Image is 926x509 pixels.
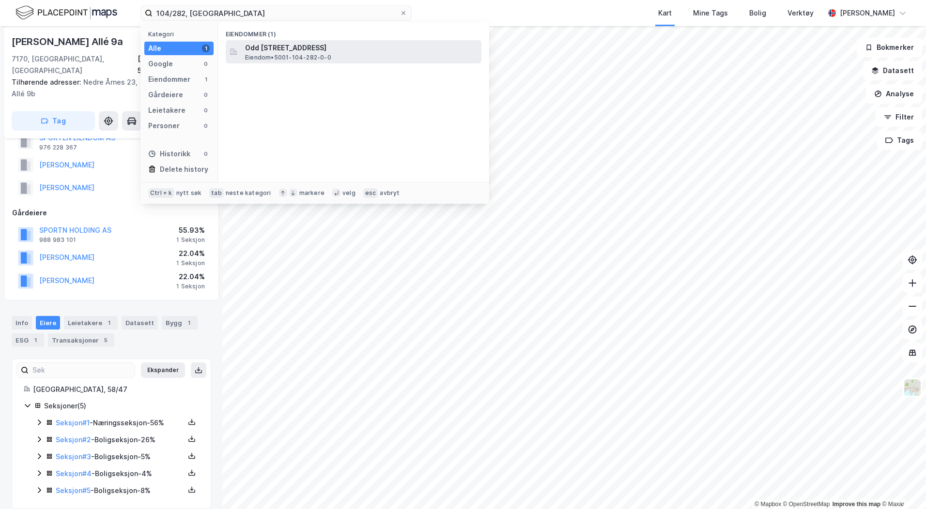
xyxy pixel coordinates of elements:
div: Personer [148,120,180,132]
div: - Næringsseksjon - 56% [56,417,185,429]
div: 0 [202,60,210,68]
div: 7170, [GEOGRAPHIC_DATA], [GEOGRAPHIC_DATA] [12,53,138,76]
div: - Boligseksjon - 26% [56,434,185,446]
div: [GEOGRAPHIC_DATA], 58/47 [33,384,199,395]
div: Alle [148,43,161,54]
input: Søk på adresse, matrikkel, gårdeiere, leietakere eller personer [153,6,400,20]
div: 1 [202,45,210,52]
div: - Boligseksjon - 4% [56,468,185,479]
div: Kategori [148,30,214,38]
div: 988 983 101 [39,236,76,244]
input: Søk [29,363,135,377]
a: Mapbox [755,501,781,508]
div: nytt søk [176,189,202,197]
div: 22.04% [176,271,205,283]
div: Google [148,58,173,70]
div: Delete history [160,164,208,175]
button: Bokmerker [857,38,922,57]
div: Bolig [749,7,766,19]
button: Datasett [863,61,922,80]
div: Gårdeiere [12,207,211,219]
div: Mine Tags [693,7,728,19]
div: Kart [658,7,672,19]
a: Seksjon#1 [56,419,90,427]
div: Info [12,316,32,329]
div: 1 Seksjon [176,283,205,290]
div: 0 [202,150,210,158]
div: Datasett [122,316,158,329]
a: Seksjon#5 [56,486,91,494]
div: Kontrollprogram for chat [878,463,926,509]
div: 0 [202,106,210,114]
button: Tag [12,111,95,131]
div: Historikk [148,148,190,160]
div: Nedre Årnes 23, [PERSON_NAME] Allé 9b [12,76,203,100]
div: velg [342,189,355,197]
div: ESG [12,333,44,347]
button: Analyse [866,84,922,104]
span: Tilhørende adresser: [12,78,83,86]
div: Ctrl + k [148,188,174,198]
div: 0 [202,91,210,99]
div: 1 [104,318,114,328]
div: - Boligseksjon - 5% [56,451,185,463]
div: 0 [202,122,210,130]
iframe: Chat Widget [878,463,926,509]
div: Verktøy [787,7,814,19]
button: Filter [876,107,922,127]
div: Eiendommer (1) [218,23,489,40]
div: 1 Seksjon [176,259,205,267]
div: avbryt [380,189,400,197]
div: 1 Seksjon [176,236,205,244]
span: Odd [STREET_ADDRESS] [245,42,478,54]
div: Leietakere [148,105,185,116]
button: Ekspander [141,362,185,378]
div: Seksjoner ( 5 ) [44,400,199,412]
div: [PERSON_NAME] Allé 9a [12,34,125,49]
button: Tags [877,131,922,150]
div: - Boligseksjon - 8% [56,485,185,496]
div: 22.04% [176,248,205,259]
a: OpenStreetMap [783,501,830,508]
a: Seksjon#2 [56,435,91,444]
div: esc [363,188,378,198]
div: Eiere [36,316,60,329]
div: Leietakere [64,316,118,329]
a: Seksjon#4 [56,469,92,478]
div: Eiendommer [148,74,190,85]
div: 5 [101,335,110,345]
a: Seksjon#3 [56,452,91,461]
div: 1 [184,318,194,328]
div: 1 [31,335,40,345]
div: tab [209,188,224,198]
img: logo.f888ab2527a4732fd821a326f86c7f29.svg [15,4,117,21]
div: markere [299,189,324,197]
span: Eiendom • 5001-104-282-0-0 [245,54,331,61]
div: 55.93% [176,225,205,236]
div: [GEOGRAPHIC_DATA], 58/47 [138,53,211,76]
div: Bygg [162,316,198,329]
div: [PERSON_NAME] [840,7,895,19]
img: Z [903,378,922,397]
div: 976 228 367 [39,144,77,151]
div: Gårdeiere [148,89,183,101]
div: Transaksjoner [48,333,114,347]
div: neste kategori [226,189,271,197]
div: 1 [202,75,210,83]
a: Improve this map [833,501,880,508]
